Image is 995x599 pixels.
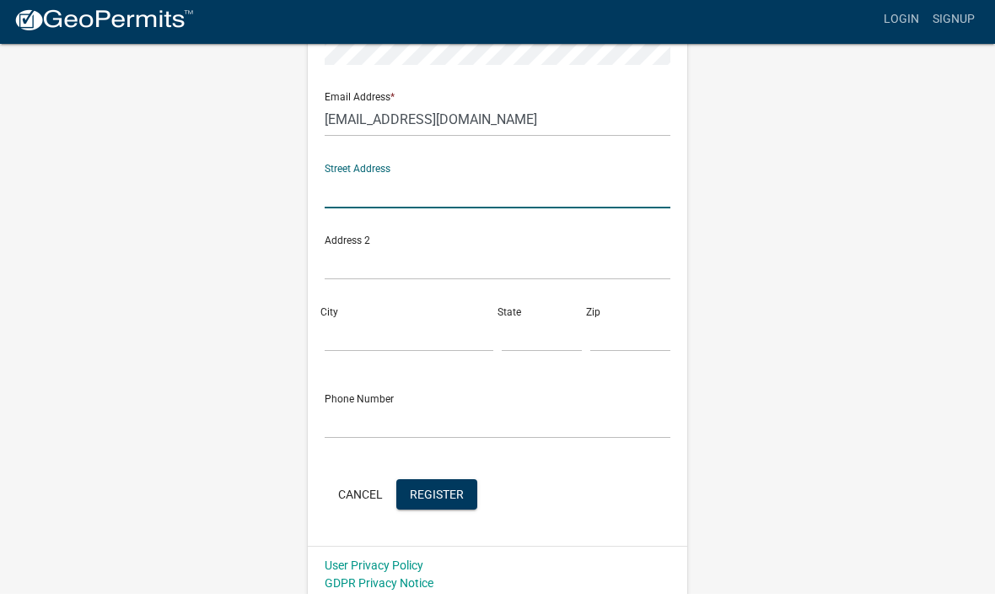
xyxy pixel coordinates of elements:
[325,581,433,595] a: GDPR Privacy Notice
[396,484,477,515] button: Register
[877,8,926,40] a: Login
[926,8,982,40] a: Signup
[410,492,464,505] span: Register
[325,484,396,515] button: Cancel
[325,564,423,577] a: User Privacy Policy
